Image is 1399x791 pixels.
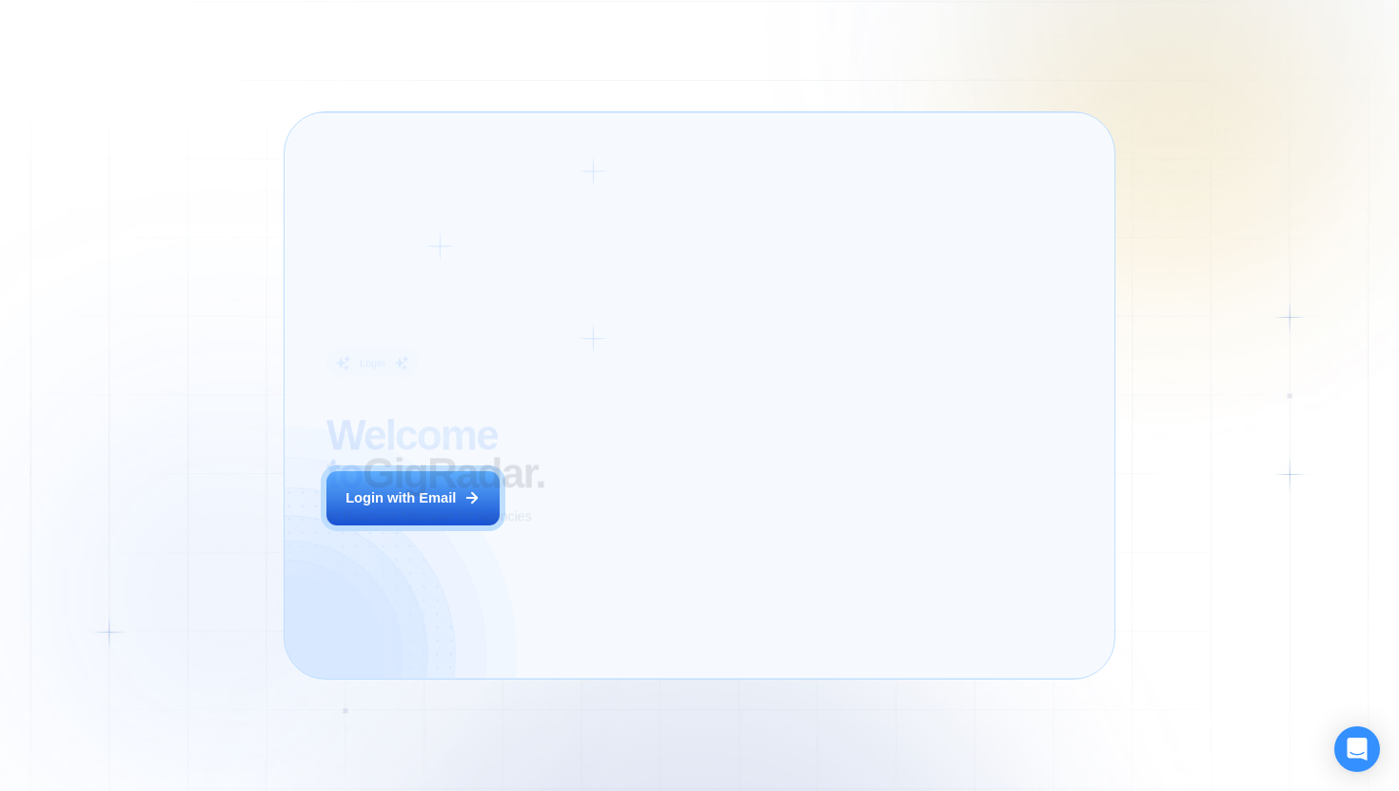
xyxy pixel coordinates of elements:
h2: ‍ GigRadar. [326,416,640,493]
div: Login [360,356,385,370]
button: Login with Email [326,471,500,525]
span: Welcome to [326,411,498,496]
div: Login with Email [345,488,456,507]
p: AI Business Manager for Agencies [326,507,532,526]
div: Open Intercom Messenger [1334,726,1380,772]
